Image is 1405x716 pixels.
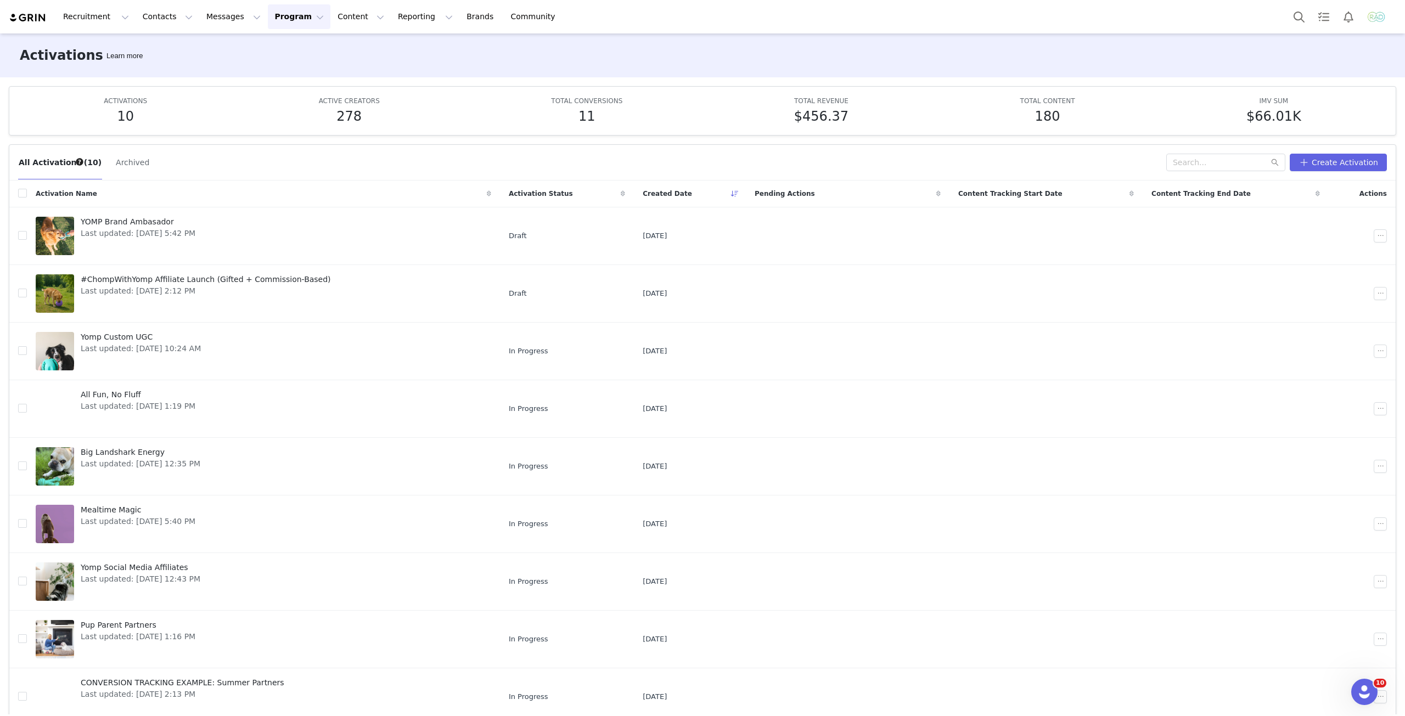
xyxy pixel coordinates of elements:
[509,288,527,299] span: Draft
[460,4,503,29] a: Brands
[57,4,136,29] button: Recruitment
[643,576,667,587] span: [DATE]
[75,157,85,167] div: Tooltip anchor
[504,4,567,29] a: Community
[578,106,595,126] h5: 11
[319,97,380,105] span: ACTIVE CREATORS
[81,619,195,631] span: Pup Parent Partners
[81,274,331,285] span: #ChompWithYomp Affiliate Launch (Gifted + Commission-Based)
[643,403,667,414] span: [DATE]
[115,154,150,171] button: Archived
[509,576,548,587] span: In Progress
[509,189,573,199] span: Activation Status
[81,228,195,239] span: Last updated: [DATE] 5:42 PM
[509,230,527,241] span: Draft
[1329,182,1396,205] div: Actions
[643,346,667,357] span: [DATE]
[81,677,284,689] span: CONVERSION TRACKING EXAMPLE: Summer Partners
[509,461,548,472] span: In Progress
[331,4,391,29] button: Content
[1259,97,1288,105] span: IMV SUM
[81,331,201,343] span: Yomp Custom UGC
[509,691,548,702] span: In Progress
[1312,4,1336,29] a: Tasks
[36,502,491,546] a: Mealtime MagicLast updated: [DATE] 5:40 PM
[643,230,667,241] span: [DATE]
[1151,189,1251,199] span: Content Tracking End Date
[643,691,667,702] span: [DATE]
[1287,4,1311,29] button: Search
[36,272,491,315] a: #ChompWithYomp Affiliate Launch (Gifted + Commission-Based)Last updated: [DATE] 2:12 PM
[336,106,362,126] h5: 278
[643,288,667,299] span: [DATE]
[36,617,491,661] a: Pup Parent PartnersLast updated: [DATE] 1:16 PM
[36,387,491,431] a: All Fun, No FluffLast updated: [DATE] 1:19 PM
[81,516,195,527] span: Last updated: [DATE] 5:40 PM
[1374,679,1386,687] span: 10
[81,689,284,700] span: Last updated: [DATE] 2:13 PM
[36,214,491,258] a: YOMP Brand AmbasadorLast updated: [DATE] 5:42 PM
[81,285,331,297] span: Last updated: [DATE] 2:12 PM
[81,216,195,228] span: YOMP Brand Ambasador
[1035,106,1060,126] h5: 180
[794,97,848,105] span: TOTAL REVENUE
[104,97,147,105] span: ACTIVATIONS
[391,4,459,29] button: Reporting
[36,189,97,199] span: Activation Name
[81,447,200,458] span: Big Landshark Energy
[81,458,200,470] span: Last updated: [DATE] 12:35 PM
[755,189,815,199] span: Pending Actions
[1020,97,1075,105] span: TOTAL CONTENT
[509,346,548,357] span: In Progress
[81,573,200,585] span: Last updated: [DATE] 12:43 PM
[200,4,267,29] button: Messages
[36,444,491,488] a: Big Landshark EnergyLast updated: [DATE] 12:35 PM
[36,329,491,373] a: Yomp Custom UGCLast updated: [DATE] 10:24 AM
[1351,679,1378,705] iframe: Intercom live chat
[1166,154,1285,171] input: Search...
[958,189,1063,199] span: Content Tracking Start Date
[643,461,667,472] span: [DATE]
[1361,8,1396,26] button: Profile
[36,560,491,604] a: Yomp Social Media AffiliatesLast updated: [DATE] 12:43 PM
[1336,4,1361,29] button: Notifications
[18,154,102,171] button: All Activations (10)
[509,403,548,414] span: In Progress
[81,631,195,642] span: Last updated: [DATE] 1:16 PM
[551,97,622,105] span: TOTAL CONVERSIONS
[81,401,195,412] span: Last updated: [DATE] 1:19 PM
[1368,8,1385,26] img: 4cb2ec92-cf1a-4e70-8d71-8f77a96bd814.png
[794,106,848,126] h5: $456.37
[104,50,145,61] div: Tooltip anchor
[1290,154,1387,171] button: Create Activation
[1271,159,1279,166] i: icon: search
[20,46,103,65] h3: Activations
[81,562,200,573] span: Yomp Social Media Affiliates
[9,13,47,23] img: grin logo
[509,634,548,645] span: In Progress
[643,634,667,645] span: [DATE]
[81,504,195,516] span: Mealtime Magic
[81,343,201,354] span: Last updated: [DATE] 10:24 AM
[643,189,692,199] span: Created Date
[268,4,330,29] button: Program
[117,106,134,126] h5: 10
[643,518,667,529] span: [DATE]
[136,4,199,29] button: Contacts
[1246,106,1301,126] h5: $66.01K
[81,389,195,401] span: All Fun, No Fluff
[509,518,548,529] span: In Progress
